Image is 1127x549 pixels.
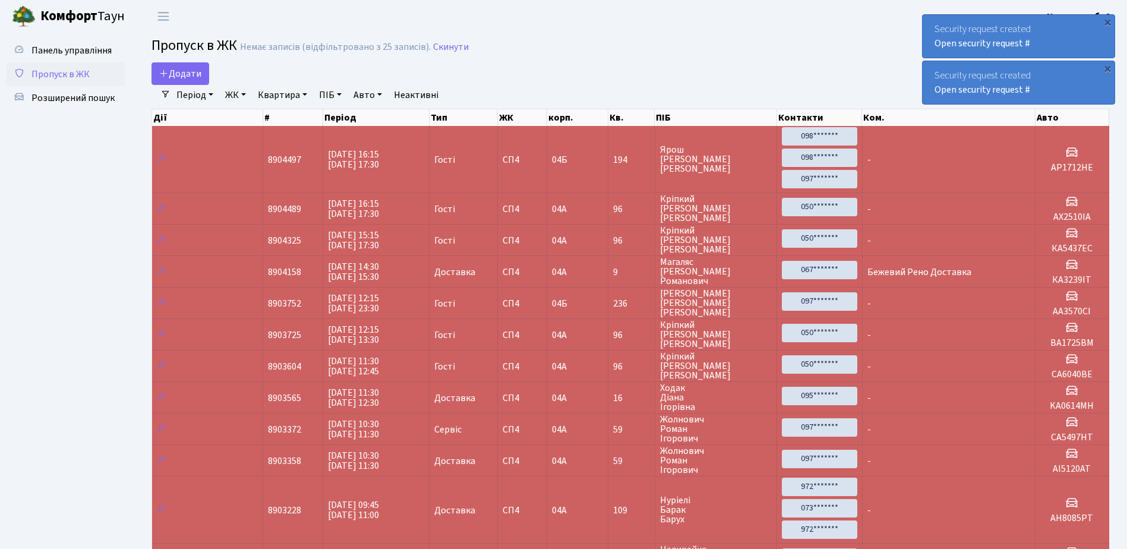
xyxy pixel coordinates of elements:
[268,392,301,405] span: 8903565
[660,496,772,524] span: Нуріелі Барак Барух
[867,360,871,373] span: -
[613,393,650,403] span: 16
[268,297,301,310] span: 8903752
[552,455,567,468] span: 04А
[613,456,650,466] span: 59
[660,320,772,349] span: Кріпкий [PERSON_NAME] [PERSON_NAME]
[1040,274,1104,286] h5: КА3239ІТ
[503,267,542,277] span: СП4
[552,153,567,166] span: 04Б
[328,292,379,315] span: [DATE] 12:15 [DATE] 23:30
[1047,10,1113,24] a: Консьєрж б. 4.
[1040,306,1104,317] h5: АА3570СІ
[660,383,772,412] span: Ходак Діана Ігорівна
[660,257,772,286] span: Магаляс [PERSON_NAME] Романович
[867,504,871,517] span: -
[1047,10,1113,23] b: Консьєрж б. 4.
[433,42,469,53] a: Скинути
[552,266,567,279] span: 04А
[40,7,97,26] b: Комфорт
[328,260,379,283] span: [DATE] 14:30 [DATE] 15:30
[172,85,218,105] a: Період
[613,330,650,340] span: 96
[547,109,608,126] th: корп.
[159,67,201,80] span: Додати
[434,204,455,214] span: Гості
[498,109,547,126] th: ЖК
[268,423,301,436] span: 8903372
[660,446,772,475] span: Жолнович Роман Ігорович
[268,234,301,247] span: 8904325
[503,456,542,466] span: СП4
[328,418,379,441] span: [DATE] 10:30 [DATE] 11:30
[935,37,1030,50] a: Open security request #
[867,392,871,405] span: -
[328,449,379,472] span: [DATE] 10:30 [DATE] 11:30
[660,226,772,254] span: Кріпкий [PERSON_NAME] [PERSON_NAME]
[613,362,650,371] span: 96
[503,393,542,403] span: СП4
[935,83,1030,96] a: Open security request #
[503,155,542,165] span: СП4
[268,153,301,166] span: 8904497
[867,203,871,216] span: -
[268,504,301,517] span: 8903228
[867,234,871,247] span: -
[660,145,772,173] span: Ярош [PERSON_NAME] [PERSON_NAME]
[31,44,112,57] span: Панель управління
[1101,16,1113,28] div: ×
[1040,337,1104,349] h5: ВА1725ВМ
[552,423,567,436] span: 04А
[613,204,650,214] span: 96
[1040,400,1104,412] h5: KA0614MH
[314,85,346,105] a: ПІБ
[40,7,125,27] span: Таун
[503,506,542,515] span: СП4
[323,109,429,126] th: Період
[328,386,379,409] span: [DATE] 11:30 [DATE] 12:30
[552,360,567,373] span: 04А
[503,299,542,308] span: СП4
[434,236,455,245] span: Гості
[12,5,36,29] img: logo.png
[6,39,125,62] a: Панель управління
[268,266,301,279] span: 8904158
[328,229,379,252] span: [DATE] 15:15 [DATE] 17:30
[268,360,301,373] span: 8903604
[263,109,324,126] th: #
[867,423,871,436] span: -
[608,109,655,126] th: Кв.
[31,91,115,105] span: Розширений пошук
[434,393,475,403] span: Доставка
[552,203,567,216] span: 04А
[503,330,542,340] span: СП4
[613,236,650,245] span: 96
[503,362,542,371] span: СП4
[1040,513,1104,524] h5: AH8085PT
[6,86,125,110] a: Розширений пошук
[328,498,379,522] span: [DATE] 09:45 [DATE] 11:00
[240,42,431,53] div: Немає записів (відфільтровано з 25 записів).
[434,425,462,434] span: Сервіс
[349,85,387,105] a: Авто
[613,155,650,165] span: 194
[660,352,772,380] span: Кріпкий [PERSON_NAME] [PERSON_NAME]
[328,197,379,220] span: [DATE] 16:15 [DATE] 17:30
[434,456,475,466] span: Доставка
[867,153,871,166] span: -
[1040,162,1104,173] h5: AP1712HE
[867,329,871,342] span: -
[503,425,542,434] span: СП4
[552,329,567,342] span: 04А
[613,267,650,277] span: 9
[552,234,567,247] span: 04А
[434,299,455,308] span: Гості
[389,85,443,105] a: Неактивні
[862,109,1035,126] th: Ком.
[253,85,312,105] a: Квартира
[867,455,871,468] span: -
[151,35,237,56] span: Пропуск в ЖК
[434,362,455,371] span: Гості
[1036,109,1109,126] th: Авто
[434,267,475,277] span: Доставка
